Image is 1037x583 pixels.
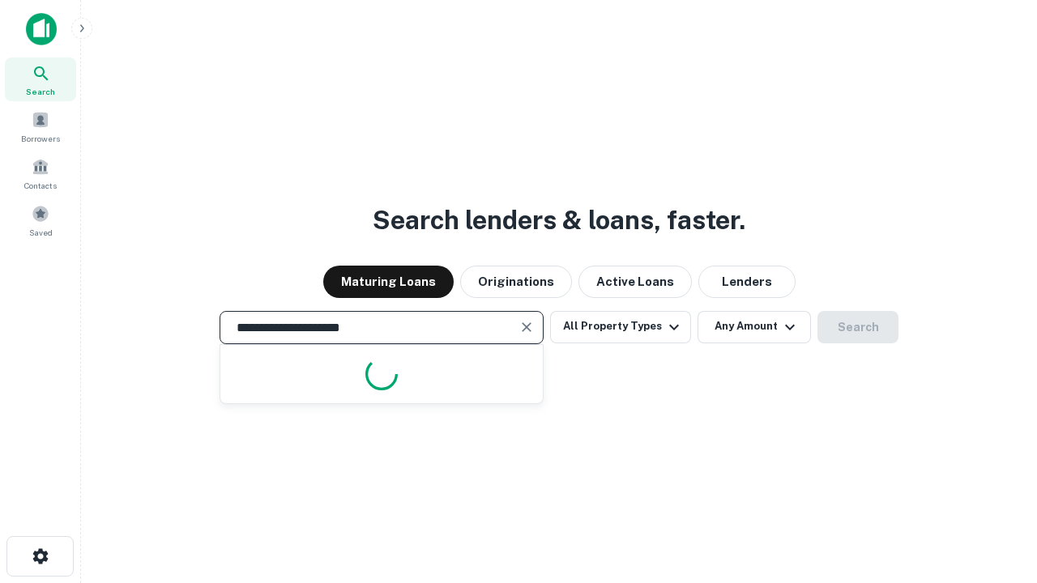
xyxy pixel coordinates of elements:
[21,132,60,145] span: Borrowers
[24,179,57,192] span: Contacts
[460,266,572,298] button: Originations
[29,226,53,239] span: Saved
[323,266,454,298] button: Maturing Loans
[956,453,1037,531] iframe: Chat Widget
[578,266,692,298] button: Active Loans
[550,311,691,343] button: All Property Types
[5,151,76,195] a: Contacts
[26,85,55,98] span: Search
[5,198,76,242] a: Saved
[515,316,538,338] button: Clear
[373,201,745,240] h3: Search lenders & loans, faster.
[26,13,57,45] img: capitalize-icon.png
[698,311,811,343] button: Any Amount
[5,57,76,101] a: Search
[698,266,796,298] button: Lenders
[5,104,76,148] a: Borrowers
